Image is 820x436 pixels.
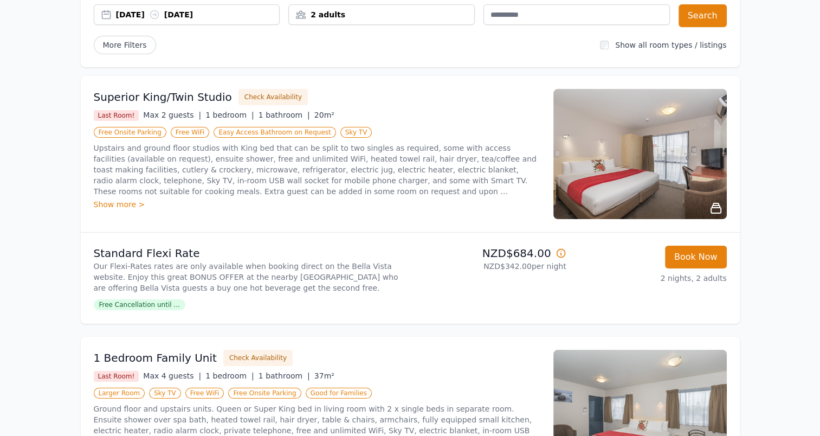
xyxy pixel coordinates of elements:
[665,246,727,268] button: Book Now
[116,9,280,20] div: [DATE] [DATE]
[259,371,310,380] span: 1 bathroom |
[94,246,406,261] p: Standard Flexi Rate
[94,199,540,210] div: Show more >
[415,246,566,261] p: NZD$684.00
[615,41,726,49] label: Show all room types / listings
[143,111,201,119] span: Max 2 guests |
[205,111,254,119] span: 1 bedroom |
[94,299,185,310] span: Free Cancellation until ...
[306,388,372,399] span: Good for Families
[94,89,232,105] h3: Superior King/Twin Studio
[185,388,224,399] span: Free WiFi
[238,89,308,105] button: Check Availability
[223,350,293,366] button: Check Availability
[94,350,217,366] h3: 1 Bedroom Family Unit
[314,111,334,119] span: 20m²
[679,4,727,27] button: Search
[94,127,166,138] span: Free Onsite Parking
[415,261,566,272] p: NZD$342.00 per night
[94,261,406,293] p: Our Flexi-Rates rates are only available when booking direct on the Bella Vista website. Enjoy th...
[289,9,474,20] div: 2 adults
[171,127,210,138] span: Free WiFi
[94,110,139,121] span: Last Room!
[143,371,201,380] span: Max 4 guests |
[149,388,181,399] span: Sky TV
[205,371,254,380] span: 1 bedroom |
[259,111,310,119] span: 1 bathroom |
[314,371,334,380] span: 37m²
[94,388,145,399] span: Larger Room
[575,273,727,284] p: 2 nights, 2 adults
[214,127,335,138] span: Easy Access Bathroom on Request
[340,127,372,138] span: Sky TV
[94,143,540,197] p: Upstairs and ground floor studios with King bed that can be split to two singles as required, som...
[94,36,156,54] span: More Filters
[228,388,301,399] span: Free Onsite Parking
[94,371,139,382] span: Last Room!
